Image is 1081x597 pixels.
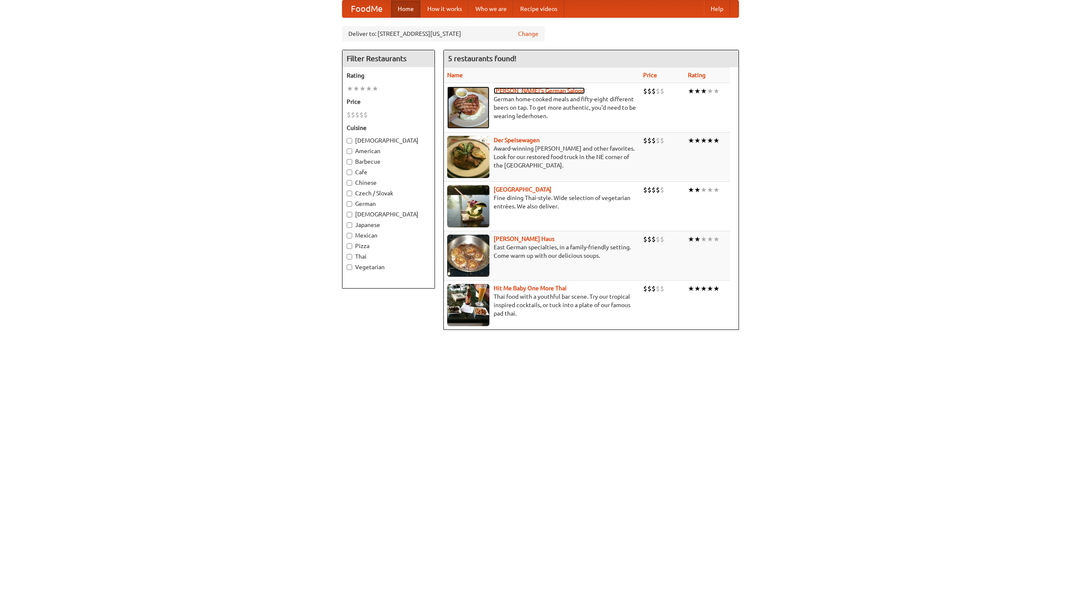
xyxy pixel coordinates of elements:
li: ★ [701,86,707,96]
li: $ [647,235,652,244]
b: Der Speisewagen [494,137,540,143]
li: ★ [701,284,707,293]
li: ★ [688,284,694,293]
li: $ [656,284,660,293]
li: ★ [688,86,694,96]
p: Fine dining Thai-style. Wide selection of vegetarian entrées. We also deliver. [447,194,636,211]
img: satay.jpg [447,185,489,227]
h5: Price [347,97,430,106]
input: Mexican [347,233,352,238]
h5: Cuisine [347,124,430,132]
li: $ [647,136,652,145]
a: Recipe videos [513,0,564,17]
input: Chinese [347,180,352,186]
label: Barbecue [347,157,430,166]
input: American [347,149,352,154]
li: $ [643,136,647,145]
a: Home [391,0,421,17]
input: German [347,201,352,207]
li: ★ [713,235,720,244]
img: esthers.jpg [447,86,489,129]
li: ★ [688,235,694,244]
label: Mexican [347,231,430,240]
img: kohlhaus.jpg [447,235,489,277]
li: ★ [701,185,707,194]
a: [PERSON_NAME] Haus [494,235,554,242]
li: ★ [694,86,701,96]
label: German [347,200,430,208]
label: Cafe [347,168,430,176]
li: $ [355,110,359,119]
li: $ [643,235,647,244]
li: $ [660,136,664,145]
a: [GEOGRAPHIC_DATA] [494,186,551,193]
li: $ [643,86,647,96]
input: [DEMOGRAPHIC_DATA] [347,212,352,217]
label: [DEMOGRAPHIC_DATA] [347,210,430,219]
li: ★ [694,284,701,293]
li: ★ [707,136,713,145]
a: Hit Me Baby One More Thai [494,285,567,292]
label: Vegetarian [347,263,430,271]
li: ★ [347,84,353,93]
input: Japanese [347,222,352,228]
li: ★ [694,235,701,244]
li: ★ [366,84,372,93]
h4: Filter Restaurants [342,50,435,67]
img: speisewagen.jpg [447,136,489,178]
a: FoodMe [342,0,391,17]
li: $ [656,185,660,194]
label: Japanese [347,221,430,229]
li: ★ [688,136,694,145]
label: Czech / Slovak [347,189,430,197]
li: ★ [713,86,720,96]
li: ★ [359,84,366,93]
a: Rating [688,72,706,78]
li: $ [652,284,656,293]
li: ★ [694,185,701,194]
li: ★ [707,185,713,194]
ng-pluralize: 5 restaurants found! [448,54,516,62]
li: ★ [353,84,359,93]
a: [PERSON_NAME]'s German Saloon [494,87,585,94]
h5: Rating [347,71,430,80]
li: ★ [372,84,378,93]
li: $ [656,235,660,244]
li: $ [652,86,656,96]
a: Help [704,0,730,17]
li: $ [660,185,664,194]
p: East German specialties, in a family-friendly setting. Come warm up with our delicious soups. [447,243,636,260]
img: babythai.jpg [447,284,489,326]
li: $ [647,284,652,293]
input: Pizza [347,243,352,249]
li: ★ [688,185,694,194]
li: $ [347,110,351,119]
label: American [347,147,430,155]
li: $ [656,136,660,145]
li: $ [364,110,368,119]
li: ★ [707,284,713,293]
li: $ [652,185,656,194]
li: ★ [713,136,720,145]
li: $ [660,284,664,293]
li: ★ [701,136,707,145]
li: ★ [707,86,713,96]
li: $ [643,284,647,293]
li: $ [643,185,647,194]
li: ★ [694,136,701,145]
li: $ [656,86,660,96]
label: Thai [347,252,430,261]
li: ★ [707,235,713,244]
input: Barbecue [347,159,352,165]
li: $ [359,110,364,119]
li: ★ [701,235,707,244]
a: Change [518,30,538,38]
a: Who we are [469,0,513,17]
a: Name [447,72,463,78]
a: Price [643,72,657,78]
li: $ [660,86,664,96]
label: Chinese [347,178,430,187]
